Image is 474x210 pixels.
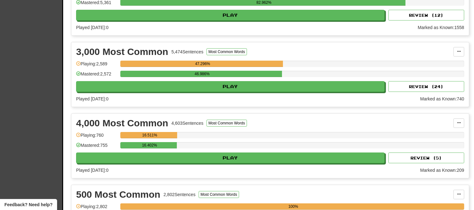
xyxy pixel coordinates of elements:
[76,118,168,128] div: 4,000 Most Common
[388,10,464,21] button: Review (12)
[199,191,239,198] button: Most Common Words
[207,120,247,127] button: Most Common Words
[76,10,385,21] button: Play
[418,24,464,31] div: Marked as Known: 1558
[122,71,282,77] div: 46.986%
[388,153,464,163] button: Review (5)
[76,168,108,173] span: Played [DATE]: 0
[76,132,117,142] div: Playing: 760
[76,190,160,199] div: 500 Most Common
[171,120,203,126] div: 4,603 Sentences
[76,61,117,71] div: Playing: 2,589
[76,81,385,92] button: Play
[388,81,464,92] button: Review (24)
[76,153,385,163] button: Play
[420,96,464,102] div: Marked as Known: 740
[76,96,108,101] span: Played [DATE]: 0
[76,25,108,30] span: Played [DATE]: 0
[4,201,52,208] span: Open feedback widget
[420,167,464,173] div: Marked as Known: 209
[171,49,203,55] div: 5,474 Sentences
[122,61,283,67] div: 47.296%
[76,47,168,57] div: 3,000 Most Common
[207,48,247,55] button: Most Common Words
[76,142,117,153] div: Mastered: 755
[122,132,177,138] div: 16.511%
[76,71,117,81] div: Mastered: 2,572
[164,191,195,198] div: 2,802 Sentences
[122,203,464,210] div: 100%
[122,142,177,148] div: 16.402%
